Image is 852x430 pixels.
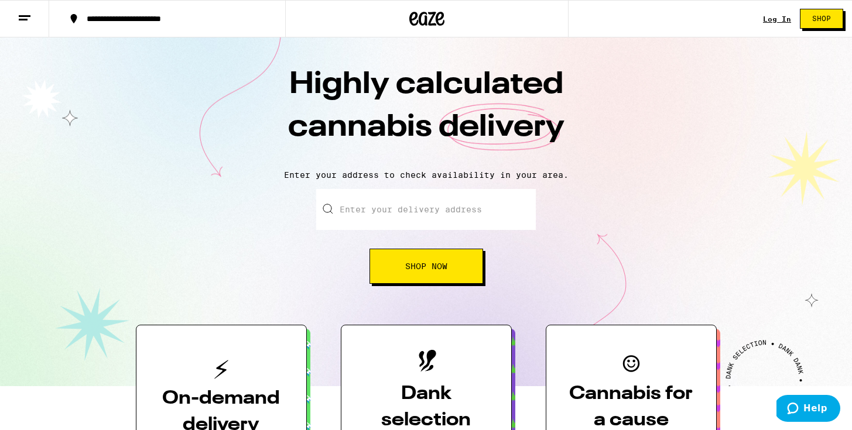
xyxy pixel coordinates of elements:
[763,15,791,23] div: Log In
[221,64,631,161] h1: Highly calculated cannabis delivery
[405,262,447,270] span: Shop Now
[369,249,483,284] button: Shop Now
[12,170,840,180] p: Enter your address to check availability in your area.
[812,15,831,22] span: Shop
[800,9,843,29] button: Shop
[316,189,536,230] input: Enter your delivery address
[776,395,840,424] iframe: Opens a widget where you can find more information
